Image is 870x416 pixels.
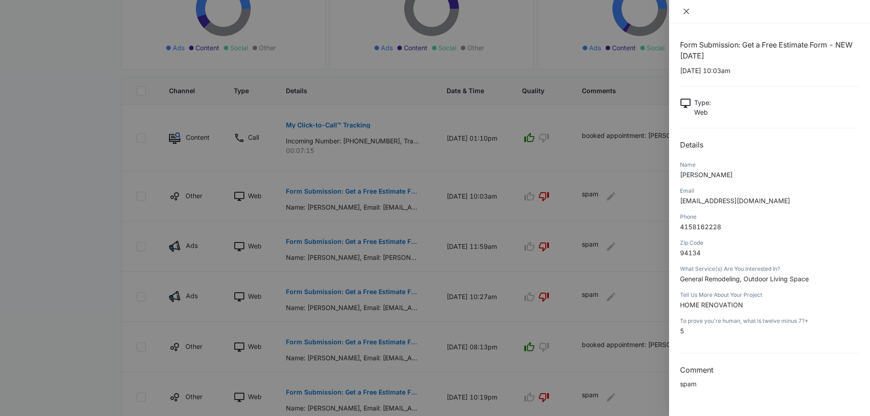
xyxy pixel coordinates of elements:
span: HOME RENOVATION [680,301,743,309]
div: Name [680,161,859,169]
h2: Details [680,139,859,150]
p: Web [694,107,711,117]
div: Phone [680,213,859,221]
div: What Service(s) Are You Interested In? [680,265,859,273]
span: 94134 [680,249,701,257]
h3: Comment [680,364,859,375]
p: Type : [694,98,711,107]
div: Zip Code [680,239,859,247]
div: To prove you're human, what is twelve minus 7?* [680,317,859,325]
span: close [683,8,690,15]
p: spam [680,379,859,389]
div: Tell Us More About Your Project [680,291,859,299]
span: [EMAIL_ADDRESS][DOMAIN_NAME] [680,197,790,205]
h1: Form Submission: Get a Free Estimate Form - NEW [DATE] [680,39,859,61]
span: General Remodeling, Outdoor Living Space [680,275,809,283]
span: 5 [680,327,684,335]
span: 4158162228 [680,223,721,231]
p: [DATE] 10:03am [680,66,859,75]
button: Close [680,7,693,16]
div: Email [680,187,859,195]
span: [PERSON_NAME] [680,171,733,179]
